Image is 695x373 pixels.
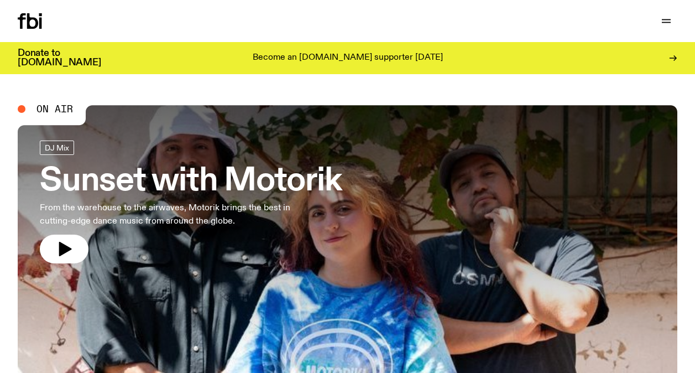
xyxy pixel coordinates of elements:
[36,104,73,114] span: On Air
[253,53,443,63] p: Become an [DOMAIN_NAME] supporter [DATE]
[40,166,341,197] h3: Sunset with Motorik
[40,201,323,228] p: From the warehouse to the airwaves, Motorik brings the best in cutting-edge dance music from arou...
[45,144,69,152] span: DJ Mix
[40,141,341,263] a: Sunset with MotorikFrom the warehouse to the airwaves, Motorik brings the best in cutting-edge da...
[40,141,74,155] a: DJ Mix
[18,49,101,68] h3: Donate to [DOMAIN_NAME]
